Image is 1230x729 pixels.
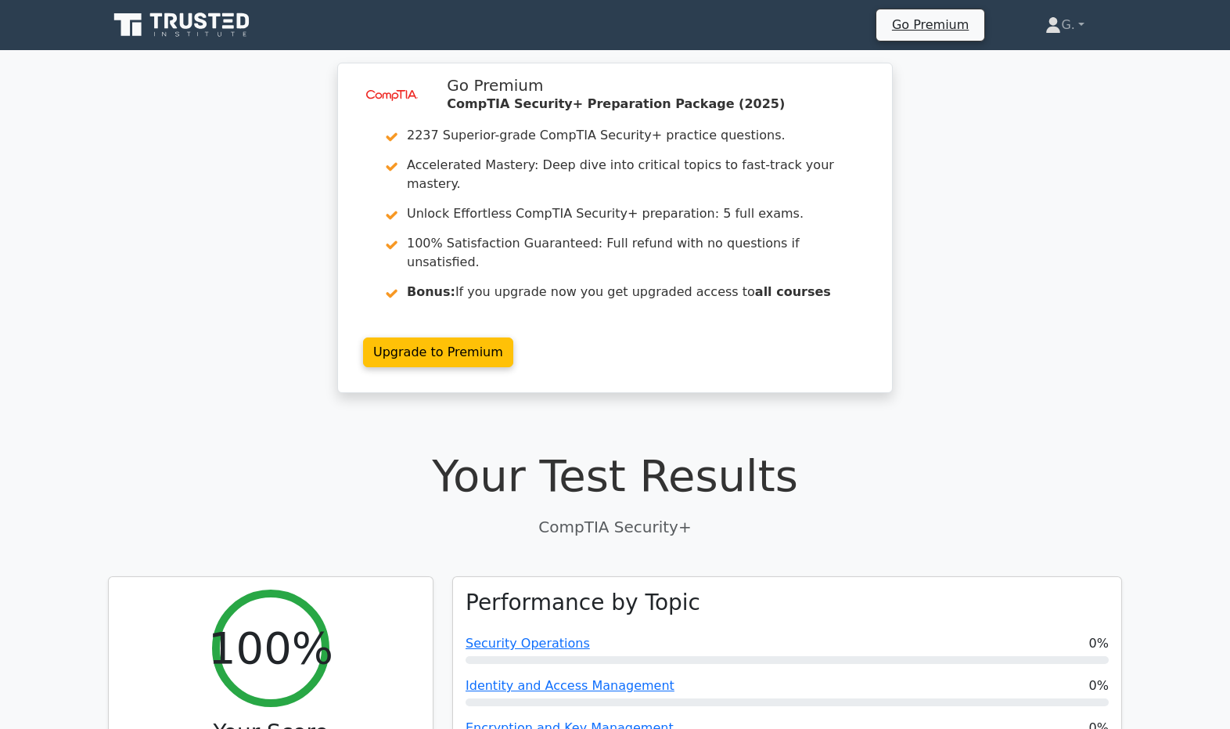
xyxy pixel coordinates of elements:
[208,622,333,674] h2: 100%
[1089,634,1109,653] span: 0%
[108,515,1122,539] p: CompTIA Security+
[466,678,674,693] a: Identity and Access Management
[363,337,513,367] a: Upgrade to Premium
[1089,677,1109,695] span: 0%
[466,636,590,651] a: Security Operations
[1008,9,1122,41] a: G.
[466,590,700,616] h3: Performance by Topic
[883,14,978,35] a: Go Premium
[108,449,1122,502] h1: Your Test Results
